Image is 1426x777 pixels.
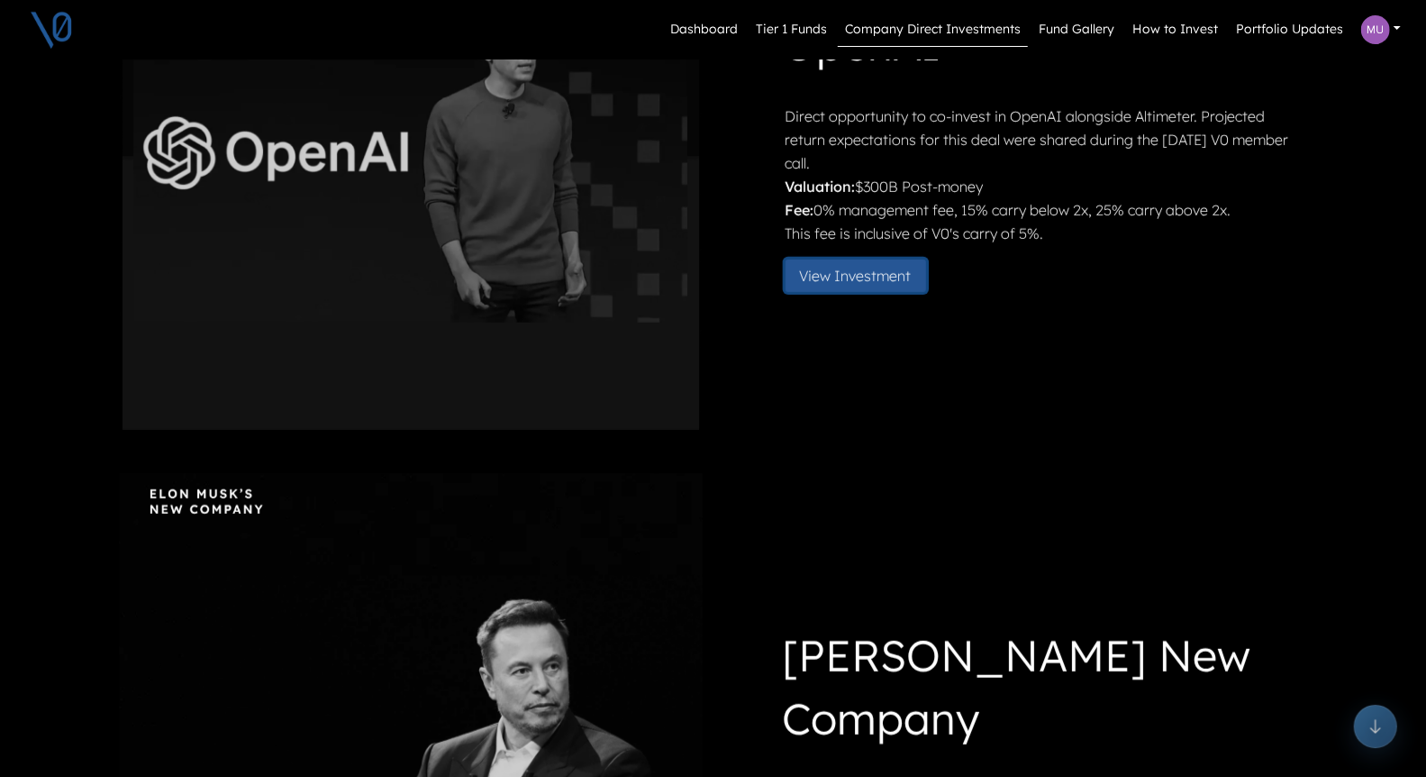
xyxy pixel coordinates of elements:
strong: Fee: [786,201,814,219]
p: 0% management fee, 15% carry below 2x, 25% carry above 2x. [786,198,1304,222]
a: Fund Gallery [1031,13,1122,47]
a: Company Direct Investments [838,13,1028,47]
h1: [PERSON_NAME] New Company [783,624,1304,757]
a: How to Invest [1125,13,1225,47]
img: Fund Logo [137,488,272,515]
img: V0 logo [29,7,74,52]
a: Tier 1 Funds [749,13,834,47]
strong: Valuation: [786,178,856,196]
p: This fee is inclusive of V0's carry of 5%. [786,222,1304,245]
a: View Investment [786,265,940,283]
a: Dashboard [663,13,745,47]
a: Portfolio Updates [1229,13,1350,47]
p: $300B Post-money [786,175,1304,198]
button: View Investment [786,260,926,292]
p: Direct opportunity to co-invest in OpenAI alongside Altimeter. Projected return expectations for ... [786,105,1304,175]
img: Profile [1361,15,1390,44]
